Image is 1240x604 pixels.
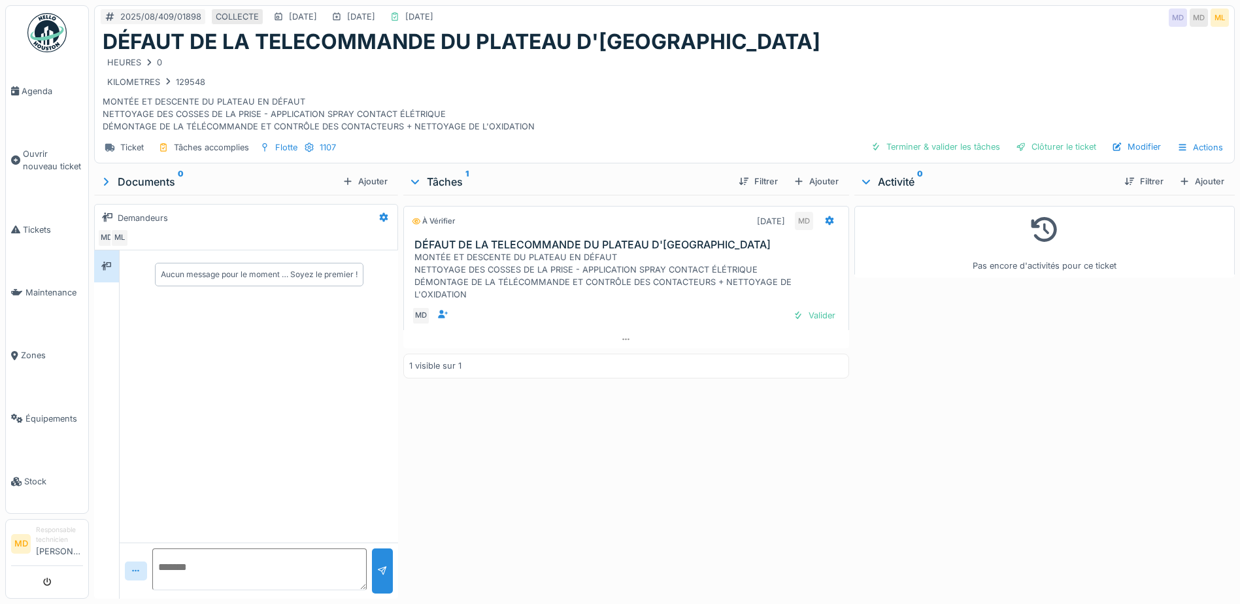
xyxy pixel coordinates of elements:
[25,412,83,425] span: Équipements
[337,173,393,190] div: Ajouter
[320,141,336,154] div: 1107
[1211,8,1229,27] div: ML
[107,56,162,69] div: HEURES 0
[412,216,455,227] div: À vérifier
[409,174,728,190] div: Tâches
[6,122,88,198] a: Ouvrir nouveau ticket
[1190,8,1208,27] div: MD
[917,174,923,190] sup: 0
[103,54,1226,133] div: MONTÉE ET DESCENTE DU PLATEAU EN DÉFAUT NETTOYAGE DES COSSES DE LA PRISE - APPLICATION SPRAY CONT...
[6,324,88,387] a: Zones
[6,261,88,324] a: Maintenance
[36,525,83,563] li: [PERSON_NAME]
[289,10,317,23] div: [DATE]
[405,10,433,23] div: [DATE]
[120,10,201,23] div: 2025/08/409/01898
[36,525,83,545] div: Responsable technicien
[347,10,375,23] div: [DATE]
[1107,138,1166,156] div: Modifier
[414,239,843,251] h3: DÉFAUT DE LA TELECOMMANDE DU PLATEAU D'[GEOGRAPHIC_DATA]
[161,269,358,280] div: Aucun message pour le moment … Soyez le premier !
[414,251,843,301] div: MONTÉE ET DESCENTE DU PLATEAU EN DÉFAUT NETTOYAGE DES COSSES DE LA PRISE - APPLICATION SPRAY CONT...
[23,148,83,173] span: Ouvrir nouveau ticket
[1119,173,1169,190] div: Filtrer
[110,229,129,247] div: ML
[409,360,461,372] div: 1 visible sur 1
[1174,173,1230,190] div: Ajouter
[6,59,88,122] a: Agenda
[11,534,31,554] li: MD
[27,13,67,52] img: Badge_color-CXgf-gQk.svg
[21,349,83,361] span: Zones
[6,450,88,513] a: Stock
[178,174,184,190] sup: 0
[99,174,337,190] div: Documents
[788,173,844,190] div: Ajouter
[174,141,249,154] div: Tâches accomplies
[120,141,144,154] div: Ticket
[1171,138,1229,157] div: Actions
[24,475,83,488] span: Stock
[733,173,783,190] div: Filtrer
[118,212,168,224] div: Demandeurs
[23,224,83,236] span: Tickets
[860,174,1114,190] div: Activité
[11,525,83,566] a: MD Responsable technicien[PERSON_NAME]
[863,212,1226,273] div: Pas encore d'activités pour ce ticket
[275,141,297,154] div: Flotte
[865,138,1005,156] div: Terminer & valider les tâches
[1011,138,1101,156] div: Clôturer le ticket
[795,212,813,230] div: MD
[107,76,205,88] div: KILOMETRES 129548
[412,307,430,325] div: MD
[25,286,83,299] span: Maintenance
[1169,8,1187,27] div: MD
[22,85,83,97] span: Agenda
[6,198,88,261] a: Tickets
[757,215,785,227] div: [DATE]
[97,229,116,247] div: MD
[465,174,469,190] sup: 1
[103,29,820,54] h1: DÉFAUT DE LA TELECOMMANDE DU PLATEAU D'[GEOGRAPHIC_DATA]
[6,387,88,450] a: Équipements
[788,307,841,324] div: Valider
[216,10,259,23] div: COLLECTE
